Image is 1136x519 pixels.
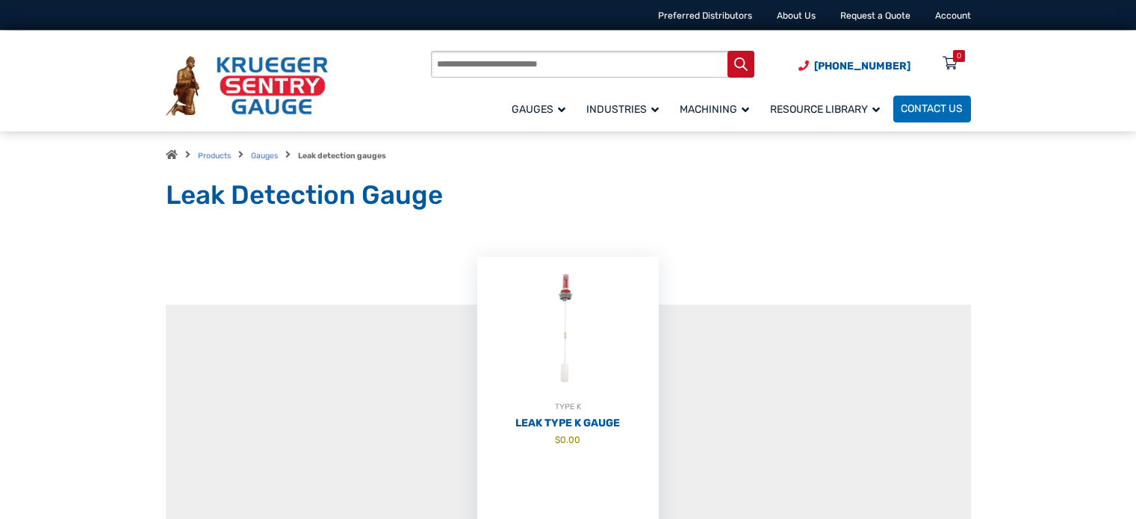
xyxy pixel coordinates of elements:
[957,50,961,62] div: 0
[555,435,560,445] span: $
[770,103,880,116] span: Resource Library
[477,257,659,401] img: Leak Detection Gauge
[658,10,752,21] a: Preferred Distributors
[477,417,659,430] h2: Leak Type K Gauge
[672,93,763,124] a: Machining
[840,10,910,21] a: Request a Quote
[777,10,816,21] a: About Us
[586,103,659,116] span: Industries
[477,400,659,414] div: TYPE K
[555,435,580,445] bdi: 0.00
[166,179,971,212] h1: Leak Detection Gauge
[504,93,579,124] a: Gauges
[893,96,971,122] a: Contact Us
[680,103,749,116] span: Machining
[166,56,328,116] img: Krueger Sentry Gauge
[198,151,231,161] a: Products
[798,58,910,74] a: Phone Number (920) 434-8860
[901,103,963,116] span: Contact Us
[763,93,893,124] a: Resource Library
[579,93,672,124] a: Industries
[935,10,971,21] a: Account
[298,151,386,161] strong: Leak detection gauges
[251,151,278,161] a: Gauges
[512,103,565,116] span: Gauges
[814,60,910,72] span: [PHONE_NUMBER]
